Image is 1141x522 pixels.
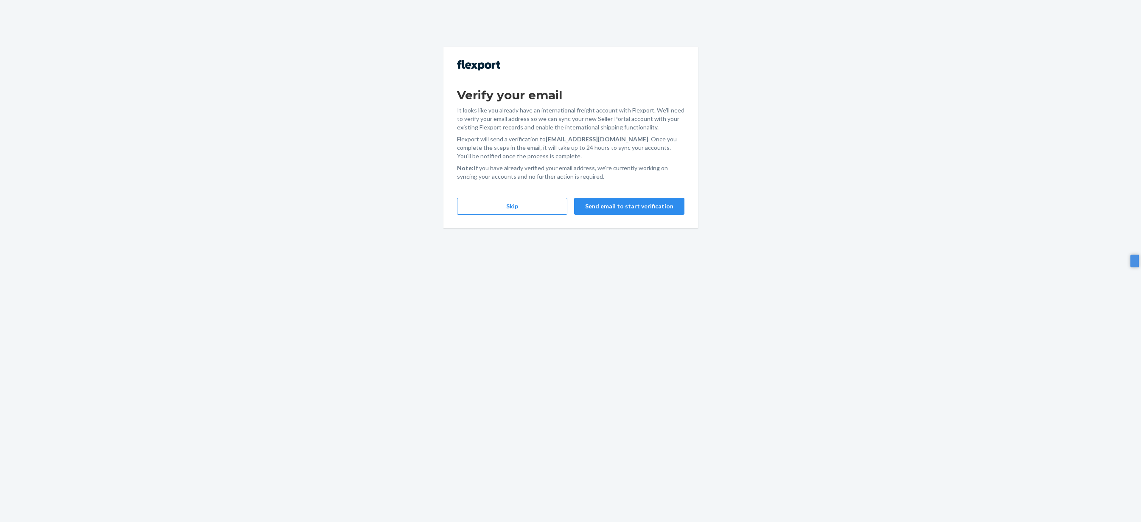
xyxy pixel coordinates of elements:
[457,87,684,103] h1: Verify your email
[457,198,567,215] button: Skip
[457,164,684,181] p: If you have already verified your email address, we're currently working on syncing your accounts...
[546,135,648,143] strong: [EMAIL_ADDRESS][DOMAIN_NAME]
[457,135,684,160] p: Flexport will send a verification to . Once you complete the steps in the email, it will take up ...
[574,198,684,215] button: Send email to start verification
[457,106,684,132] p: It looks like you already have an international freight account with Flexport. We'll need to veri...
[457,60,500,70] img: Flexport logo
[457,164,474,171] strong: Note:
